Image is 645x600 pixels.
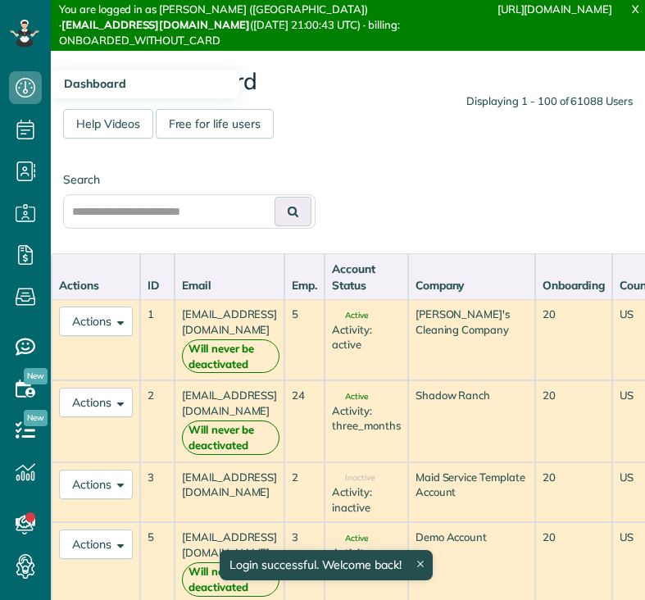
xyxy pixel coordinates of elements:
[156,109,274,139] a: Free for life users
[140,299,175,380] td: 1
[408,462,535,523] td: Maid Service Template Account
[408,299,535,380] td: [PERSON_NAME]'s Cleaning Company
[182,339,279,373] strong: Will never be deactivated
[284,380,325,461] td: 24
[220,550,433,580] div: Login successful. Welcome back!
[175,299,284,380] td: [EMAIL_ADDRESS][DOMAIN_NAME]
[332,534,368,543] span: Active
[332,311,368,320] span: Active
[59,530,133,559] button: Actions
[175,462,284,523] td: [EMAIL_ADDRESS][DOMAIN_NAME]
[59,470,133,499] button: Actions
[182,420,279,454] strong: Will never be deactivated
[284,299,325,380] td: 5
[292,277,317,293] div: Emp.
[543,277,605,293] div: Onboarding
[284,462,325,523] td: 2
[61,18,250,31] strong: [EMAIL_ADDRESS][DOMAIN_NAME]
[332,393,368,401] span: Active
[416,277,528,293] div: Company
[24,368,48,384] span: New
[408,380,535,461] td: Shadow Ranch
[466,93,633,109] div: Displaying 1 - 100 of 61088 Users
[497,2,612,16] a: [URL][DOMAIN_NAME]
[63,171,316,188] label: Search
[140,380,175,461] td: 2
[535,299,612,380] td: 20
[182,277,277,293] div: Email
[175,380,284,461] td: [EMAIL_ADDRESS][DOMAIN_NAME]
[59,277,133,293] div: Actions
[332,261,401,293] div: Account Status
[535,380,612,461] td: 20
[148,277,167,293] div: ID
[332,474,375,482] span: Inactive
[535,462,612,523] td: 20
[140,462,175,523] td: 3
[332,322,401,352] div: Activity: active
[63,109,153,139] a: Help Videos
[332,403,401,434] div: Activity: three_months
[24,410,48,426] span: New
[182,562,279,596] strong: Will never be deactivated
[332,545,401,575] div: Activity: inactive
[59,388,133,417] button: Actions
[64,76,126,91] span: Dashboard
[59,307,133,336] button: Actions
[332,484,401,515] div: Activity: inactive
[63,69,633,94] h2: Admin Dashboard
